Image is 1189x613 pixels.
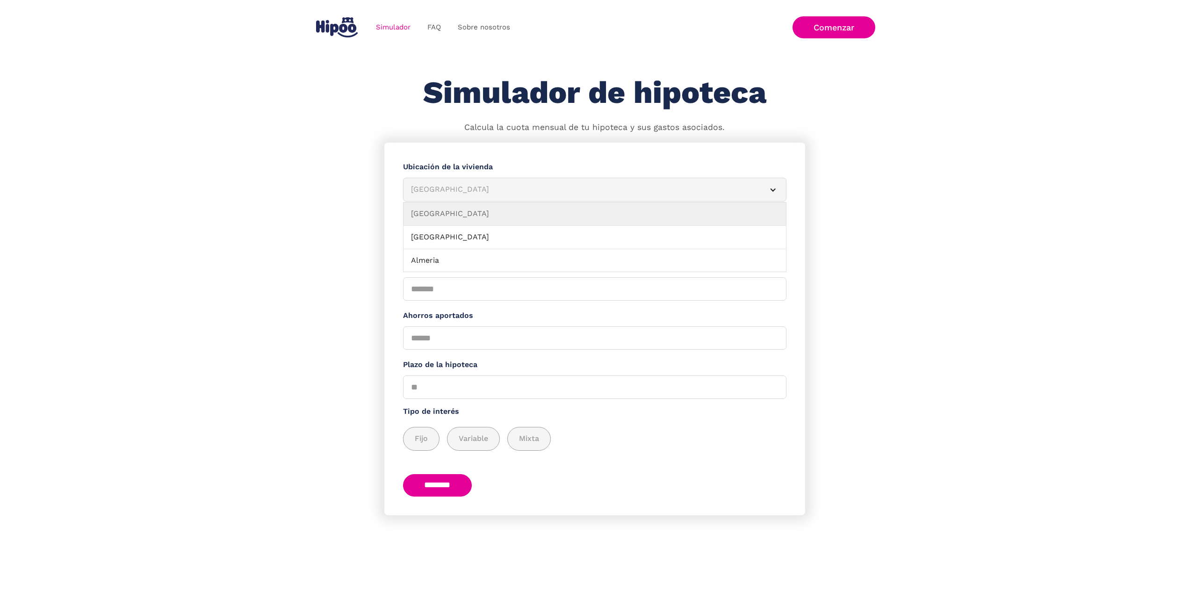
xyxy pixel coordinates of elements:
[419,18,449,36] a: FAQ
[403,178,786,202] article: [GEOGRAPHIC_DATA]
[519,433,539,445] span: Mixta
[423,76,766,110] h1: Simulador de hipoteca
[404,226,786,249] a: [GEOGRAPHIC_DATA]
[404,202,786,226] a: [GEOGRAPHIC_DATA]
[368,18,419,36] a: Simulador
[459,433,488,445] span: Variable
[403,359,786,371] label: Plazo de la hipoteca
[404,249,786,273] a: Almeria
[415,433,428,445] span: Fijo
[403,406,786,418] label: Tipo de interés
[314,14,360,41] a: home
[403,427,786,451] div: add_description_here
[403,202,786,272] nav: [GEOGRAPHIC_DATA]
[411,184,756,195] div: [GEOGRAPHIC_DATA]
[403,310,786,322] label: Ahorros aportados
[449,18,519,36] a: Sobre nosotros
[403,161,786,173] label: Ubicación de la vivienda
[793,16,875,38] a: Comenzar
[384,143,805,515] form: Simulador Form
[464,122,725,134] p: Calcula la cuota mensual de tu hipoteca y sus gastos asociados.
